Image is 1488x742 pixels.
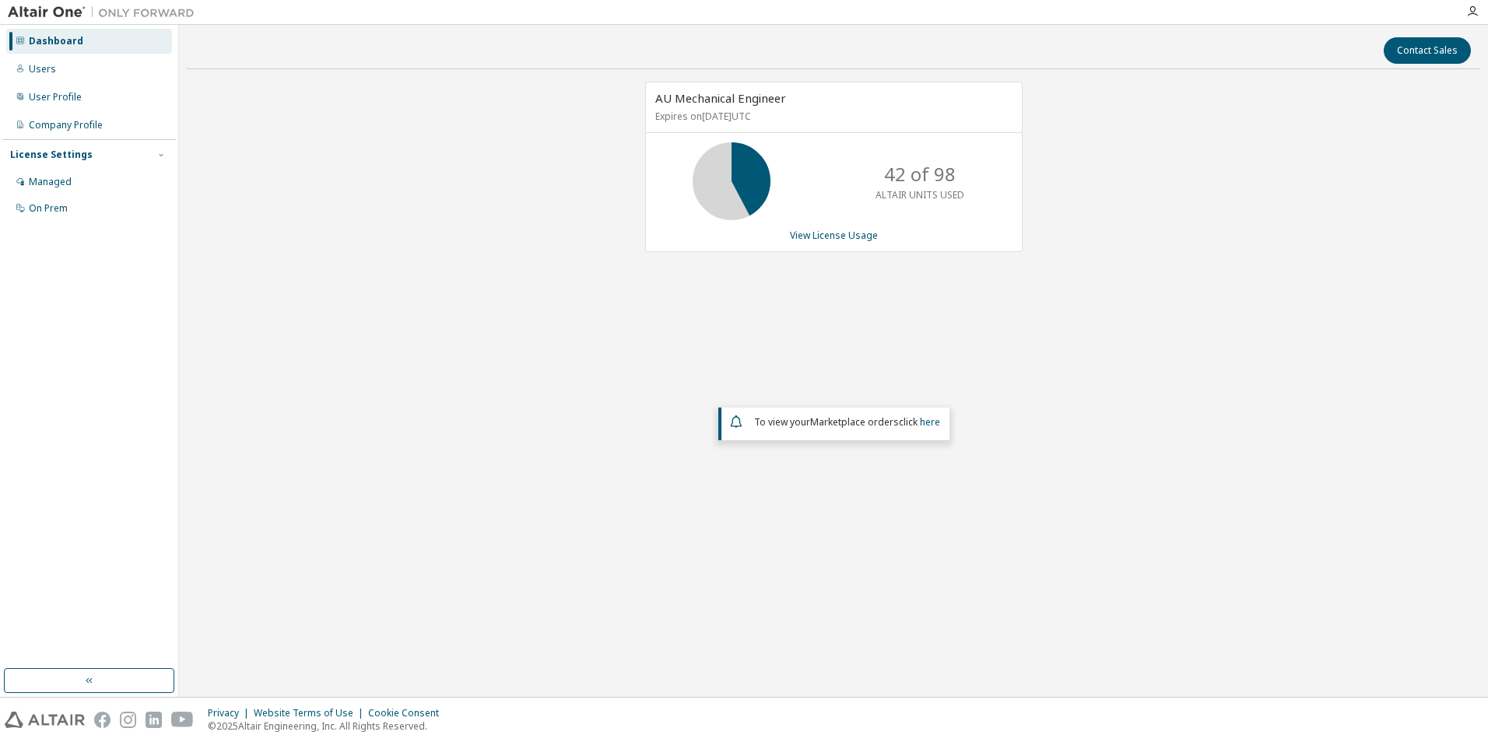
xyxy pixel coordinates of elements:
img: facebook.svg [94,712,111,728]
span: AU Mechanical Engineer [655,90,786,106]
div: Privacy [208,707,254,719]
img: linkedin.svg [146,712,162,728]
img: Altair One [8,5,202,20]
img: instagram.svg [120,712,136,728]
div: Cookie Consent [368,707,448,719]
div: Users [29,63,56,75]
img: altair_logo.svg [5,712,85,728]
img: youtube.svg [171,712,194,728]
p: ALTAIR UNITS USED [876,188,964,201]
p: 42 of 98 [884,161,956,187]
div: User Profile [29,91,82,103]
div: License Settings [10,149,93,161]
div: Dashboard [29,35,83,47]
a: here [920,415,940,429]
p: Expires on [DATE] UTC [655,110,1009,123]
em: Marketplace orders [810,415,899,429]
span: To view your click [754,415,940,429]
p: © 2025 Altair Engineering, Inc. All Rights Reserved. [208,719,448,733]
div: Managed [29,176,72,188]
div: On Prem [29,202,68,215]
div: Company Profile [29,119,103,131]
a: View License Usage [790,229,878,242]
button: Contact Sales [1384,37,1471,64]
div: Website Terms of Use [254,707,368,719]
